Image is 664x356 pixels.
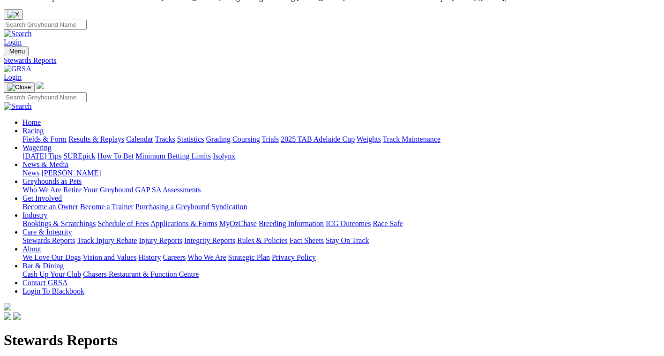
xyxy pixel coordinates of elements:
a: Track Maintenance [383,135,440,143]
a: Wagering [22,144,52,151]
a: Race Safe [373,220,403,227]
a: MyOzChase [219,220,257,227]
a: Become an Owner [22,203,78,211]
a: Contact GRSA [22,279,67,287]
div: Get Involved [22,203,660,211]
a: Minimum Betting Limits [135,152,211,160]
a: We Love Our Dogs [22,253,81,261]
a: Track Injury Rebate [77,236,137,244]
a: Stay On Track [326,236,369,244]
a: Isolynx [213,152,235,160]
a: Get Involved [22,194,62,202]
a: Integrity Reports [184,236,235,244]
a: Login [4,38,22,46]
img: Close [7,83,31,91]
a: Breeding Information [259,220,324,227]
div: Industry [22,220,660,228]
button: Toggle navigation [4,46,29,56]
img: logo-grsa-white.png [37,82,44,89]
a: Weights [357,135,381,143]
a: Bar & Dining [22,262,64,270]
a: Who We Are [187,253,226,261]
a: Care & Integrity [22,228,72,236]
div: About [22,253,660,262]
a: Privacy Policy [272,253,316,261]
a: Login To Blackbook [22,287,84,295]
a: News [22,169,39,177]
a: Grading [206,135,231,143]
a: How To Bet [97,152,134,160]
a: Chasers Restaurant & Function Centre [83,270,199,278]
a: Results & Replays [68,135,124,143]
a: Syndication [211,203,247,211]
button: Close [4,9,23,20]
a: Fields & Form [22,135,67,143]
div: Racing [22,135,660,144]
img: X [7,11,19,18]
a: Racing [22,127,44,135]
a: Cash Up Your Club [22,270,81,278]
a: Greyhounds as Pets [22,177,82,185]
img: GRSA [4,65,31,73]
h1: Stewards Reports [4,332,660,349]
button: Toggle navigation [4,82,35,92]
input: Search [4,20,87,30]
a: Careers [163,253,186,261]
a: Schedule of Fees [97,220,149,227]
a: Injury Reports [139,236,182,244]
img: facebook.svg [4,312,11,320]
a: Coursing [232,135,260,143]
a: History [138,253,161,261]
a: Home [22,118,41,126]
img: Search [4,30,32,38]
a: Rules & Policies [237,236,288,244]
div: Care & Integrity [22,236,660,245]
img: logo-grsa-white.png [4,303,11,311]
div: News & Media [22,169,660,177]
span: Menu [9,48,25,55]
div: Bar & Dining [22,270,660,279]
div: Greyhounds as Pets [22,186,660,194]
a: Bookings & Scratchings [22,220,96,227]
a: 2025 TAB Adelaide Cup [281,135,355,143]
a: Vision and Values [82,253,136,261]
a: Stewards Reports [22,236,75,244]
a: Strategic Plan [228,253,270,261]
a: Login [4,73,22,81]
a: Industry [22,211,47,219]
a: Stewards Reports [4,56,660,65]
a: News & Media [22,160,68,168]
a: Tracks [155,135,175,143]
input: Search [4,92,87,102]
a: Applications & Forms [150,220,217,227]
a: ICG Outcomes [326,220,371,227]
a: [PERSON_NAME] [41,169,101,177]
a: Calendar [126,135,153,143]
a: Purchasing a Greyhound [135,203,209,211]
a: Become a Trainer [80,203,134,211]
a: [DATE] Tips [22,152,61,160]
img: Search [4,102,32,111]
a: SUREpick [63,152,95,160]
a: Trials [261,135,279,143]
a: Who We Are [22,186,61,194]
a: Retire Your Greyhound [63,186,134,194]
a: About [22,245,41,253]
a: Statistics [177,135,204,143]
a: Fact Sheets [290,236,324,244]
a: GAP SA Assessments [135,186,201,194]
div: Wagering [22,152,660,160]
img: twitter.svg [13,312,21,320]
